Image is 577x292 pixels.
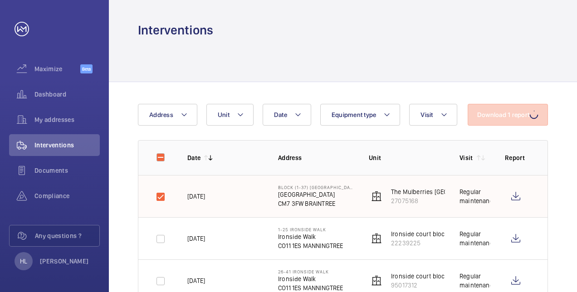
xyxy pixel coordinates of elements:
[409,104,457,126] button: Visit
[278,153,354,162] p: Address
[187,153,200,162] p: Date
[20,257,27,266] p: HL
[138,104,197,126] button: Address
[278,274,343,283] p: Ironside Walk
[468,104,548,126] button: Download 1 report
[278,232,343,241] p: Ironside Walk
[460,187,490,205] div: Regular maintenance
[34,191,100,200] span: Compliance
[274,111,287,118] span: Date
[40,257,89,266] p: [PERSON_NAME]
[332,111,377,118] span: Equipment type
[149,111,173,118] span: Address
[460,153,473,162] p: Visit
[34,115,100,124] span: My addresses
[460,229,490,248] div: Regular maintenance
[505,153,529,162] p: Report
[278,190,354,199] p: [GEOGRAPHIC_DATA]
[278,269,343,274] p: 26-41 Ironside Walk
[278,185,354,190] p: Block (1-37) [GEOGRAPHIC_DATA]
[278,227,343,232] p: 1-25 Ironside Walk
[206,104,254,126] button: Unit
[34,166,100,175] span: Documents
[421,111,433,118] span: Visit
[187,276,205,285] p: [DATE]
[371,233,382,244] img: elevator.svg
[34,64,80,73] span: Maximize
[391,196,491,205] p: 27075168
[263,104,311,126] button: Date
[391,238,461,248] p: 22239225
[218,111,230,118] span: Unit
[391,187,491,196] p: The Mulberries [GEOGRAPHIC_DATA]
[371,275,382,286] img: elevator.svg
[320,104,401,126] button: Equipment type
[460,272,490,290] div: Regular maintenance
[369,153,445,162] p: Unit
[391,272,465,281] p: Ironside court block 26-41
[391,229,461,238] p: Ironside court block 1-27
[34,141,100,150] span: Interventions
[187,192,205,201] p: [DATE]
[80,64,93,73] span: Beta
[278,199,354,208] p: CM7 3FW BRAINTREE
[371,191,382,202] img: elevator.svg
[34,90,100,99] span: Dashboard
[187,234,205,243] p: [DATE]
[138,22,213,39] h1: Interventions
[391,281,465,290] p: 95017312
[35,231,99,240] span: Any questions ?
[278,241,343,250] p: CO11 1ES MANNINGTREE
